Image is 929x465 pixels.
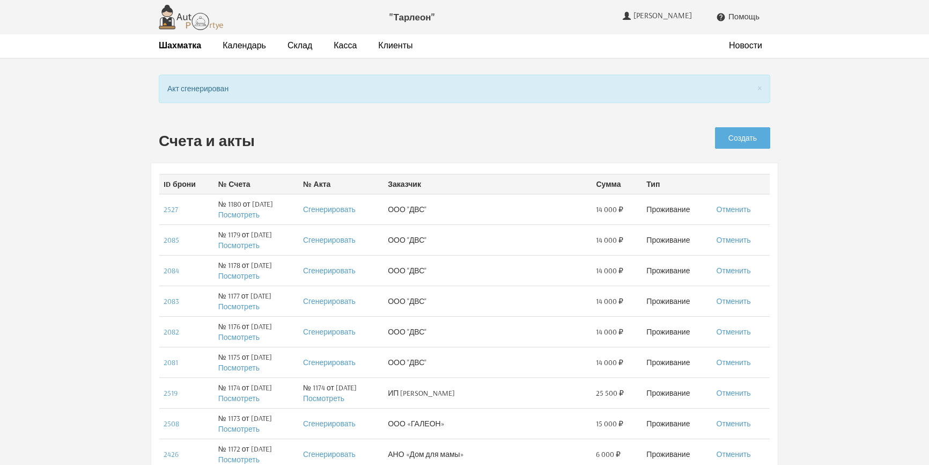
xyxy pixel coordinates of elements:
th: Тип [642,174,712,194]
th: ID брони [159,174,214,194]
a: Календарь [223,40,266,51]
div: Акт сгенерирован [159,75,770,103]
td: Проживание [642,194,712,224]
td: ООО «ГАЛЕОН» [384,408,592,439]
a: Клиенты [378,40,412,51]
a: Посмотреть [218,241,260,250]
a: Посмотреть [303,394,344,403]
button: Close [757,82,762,93]
a: Посмотреть [218,455,260,464]
a: Посмотреть [218,332,260,342]
a: Касса [334,40,357,51]
a: Посмотреть [218,210,260,220]
a: 2519 [164,388,178,398]
a: Шахматка [159,40,201,51]
span: [PERSON_NAME] [633,11,695,20]
th: № Счета [214,174,299,194]
a: 2084 [164,266,179,275]
a: Сгенерировать [303,235,356,245]
a: Склад [287,40,312,51]
a: Новости [729,40,762,51]
span: Помощь [728,12,760,21]
a: 2081 [164,358,178,367]
a: Сгенерировать [303,358,356,367]
a: 2083 [164,296,179,306]
a: Сгенерировать [303,296,356,306]
a: Сгенерировать [303,327,356,337]
a: Сгенерировать [303,449,356,459]
td: ООО "ДВС" [384,347,592,377]
a: 2082 [164,327,179,337]
a: Отменить [717,296,751,306]
strong: Шахматка [159,40,201,50]
td: Проживание [642,286,712,316]
span: 14 000 ₽ [596,235,623,245]
a: Отменить [717,449,751,459]
td: Проживание [642,408,712,439]
td: № 1179 от [DATE] [214,224,299,255]
a: Сгенерировать [303,419,356,428]
a: 2527 [164,205,178,214]
a: Посмотреть [218,424,260,434]
td: № 1174 от [DATE] [214,377,299,408]
span: 14 000 ₽ [596,265,623,276]
td: ООО "ДВС" [384,255,592,286]
a: Посмотреть [218,363,260,373]
span: 6 000 ₽ [596,449,621,460]
td: Проживание [642,377,712,408]
span: 14 000 ₽ [596,296,623,307]
td: Проживание [642,224,712,255]
td: № 1176 от [DATE] [214,316,299,347]
i:  [716,12,726,22]
a: Посмотреть [218,394,260,403]
span: 14 000 ₽ [596,204,623,215]
td: № 1174 от [DATE] [299,377,384,408]
td: № 1180 от [DATE] [214,194,299,224]
span: 15 000 ₽ [596,418,623,429]
td: № 1175 от [DATE] [214,347,299,377]
a: Отменить [717,327,751,337]
a: Сгенерировать [303,266,356,275]
th: № Акта [299,174,384,194]
td: Проживание [642,347,712,377]
td: № 1177 от [DATE] [214,286,299,316]
td: № 1178 от [DATE] [214,255,299,286]
span: × [757,81,762,95]
td: ООО "ДВС" [384,316,592,347]
a: Сгенерировать [303,205,356,214]
td: Проживание [642,316,712,347]
td: ООО "ДВС" [384,194,592,224]
a: Отменить [717,266,751,275]
a: Отменить [717,419,751,428]
h2: Счета и акты [159,133,614,149]
span: 14 000 ₽ [596,357,623,368]
a: Отменить [717,235,751,245]
td: Проживание [642,255,712,286]
a: Отменить [717,205,751,214]
td: ООО "ДВС" [384,286,592,316]
a: Создать [715,127,770,149]
td: ООО "ДВС" [384,224,592,255]
th: Сумма [592,174,642,194]
th: Заказчик [384,174,592,194]
a: Посмотреть [218,271,260,281]
a: Отменить [717,388,751,398]
td: № 1173 от [DATE] [214,408,299,439]
td: ИП [PERSON_NAME] [384,377,592,408]
a: 2426 [164,449,179,459]
span: 25 500 ₽ [596,388,624,398]
a: 2085 [164,235,179,245]
a: Посмотреть [218,302,260,311]
span: 14 000 ₽ [596,326,623,337]
a: 2508 [164,419,179,428]
a: Отменить [717,358,751,367]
